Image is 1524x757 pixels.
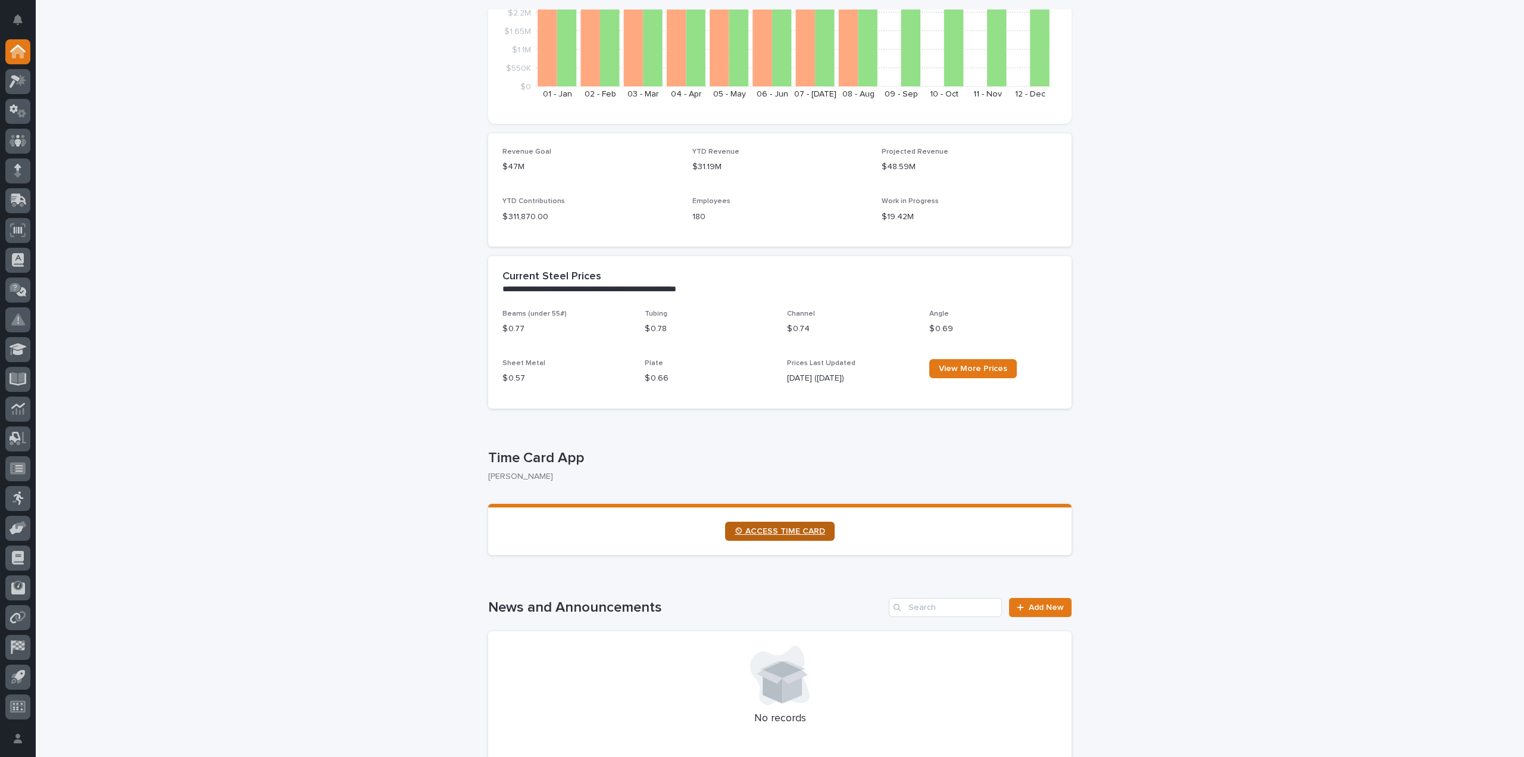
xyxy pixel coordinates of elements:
span: Tubing [645,310,667,317]
p: $ 311,870.00 [502,211,678,223]
span: YTD Contributions [502,198,565,205]
p: Time Card App [488,450,1067,467]
tspan: $0 [520,83,531,91]
text: 02 - Feb [585,90,616,98]
p: [PERSON_NAME] [488,472,1062,482]
p: $48.59M [882,161,1057,173]
p: $ 0.69 [929,323,1057,335]
span: Add New [1029,603,1064,612]
text: 11 - Nov [973,90,1002,98]
button: Notifications [5,7,30,32]
span: Beams (under 55#) [502,310,567,317]
p: $19.42M [882,211,1057,223]
p: $31.19M [692,161,868,173]
text: 06 - Jun [757,90,788,98]
span: Sheet Metal [502,360,545,367]
span: Employees [692,198,730,205]
tspan: $550K [506,64,531,72]
span: View More Prices [939,365,1007,373]
text: 10 - Oct [930,90,958,98]
tspan: $1.65M [504,27,531,35]
p: $47M [502,161,678,173]
text: 09 - Sep [885,90,918,98]
p: [DATE] ([DATE]) [787,372,915,385]
h1: News and Announcements [488,599,884,616]
tspan: $2.2M [508,8,531,17]
p: $ 0.57 [502,372,630,385]
div: Notifications [15,14,30,33]
a: Add New [1009,598,1072,617]
text: 01 - Jan [543,90,572,98]
span: Angle [929,310,949,317]
span: Projected Revenue [882,148,948,155]
span: Work in Progress [882,198,939,205]
text: 12 - Dec [1015,90,1045,98]
text: 07 - [DATE] [794,90,836,98]
p: $ 0.74 [787,323,915,335]
span: Plate [645,360,663,367]
text: 03 - Mar [627,90,659,98]
span: Revenue Goal [502,148,551,155]
text: 04 - Apr [671,90,702,98]
a: ⏲ ACCESS TIME CARD [725,522,835,541]
span: ⏲ ACCESS TIME CARD [735,527,825,535]
p: $ 0.77 [502,323,630,335]
a: View More Prices [929,359,1017,378]
span: YTD Revenue [692,148,739,155]
tspan: $1.1M [512,45,531,54]
span: Channel [787,310,815,317]
text: 08 - Aug [842,90,875,98]
p: 180 [692,211,868,223]
input: Search [889,598,1002,617]
p: $ 0.66 [645,372,773,385]
text: 05 - May [713,90,746,98]
p: No records [502,712,1057,725]
span: Prices Last Updated [787,360,855,367]
h2: Current Steel Prices [502,270,601,284]
p: $ 0.78 [645,323,773,335]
